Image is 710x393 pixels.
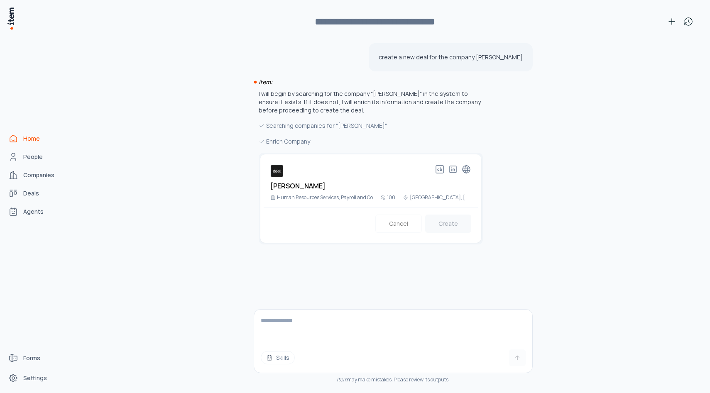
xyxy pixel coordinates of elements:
[23,134,40,143] span: Home
[276,354,289,362] span: Skills
[5,350,68,366] a: Forms
[5,185,68,202] a: Deals
[680,13,697,30] button: View history
[23,207,44,216] span: Agents
[5,203,68,220] a: Agents
[5,130,68,147] a: Home
[387,194,400,201] p: 1001-5000
[23,153,43,161] span: People
[5,167,68,183] a: Companies
[259,121,483,130] div: Searching companies for "[PERSON_NAME]"
[270,181,326,191] h2: [PERSON_NAME]
[259,90,483,115] p: I will begin by searching for the company "[PERSON_NAME]" in the system to ensure it exists. If i...
[5,149,68,165] a: People
[261,351,295,364] button: Skills
[277,194,377,201] p: Human Resources Services, Payroll and Compliance Platform, HR Software
[410,194,471,201] p: [GEOGRAPHIC_DATA], [GEOGRAPHIC_DATA]
[663,13,680,30] button: New conversation
[270,164,284,178] img: Deel
[23,354,40,362] span: Forms
[23,189,39,198] span: Deals
[259,78,272,86] i: item:
[337,376,347,383] i: item
[7,7,15,30] img: Item Brain Logo
[254,376,533,383] div: may make mistakes. Please review its outputs.
[23,171,54,179] span: Companies
[5,370,68,386] a: Settings
[259,137,483,146] div: Enrich Company
[379,53,523,61] p: create a new deal for the company [PERSON_NAME]
[23,374,47,382] span: Settings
